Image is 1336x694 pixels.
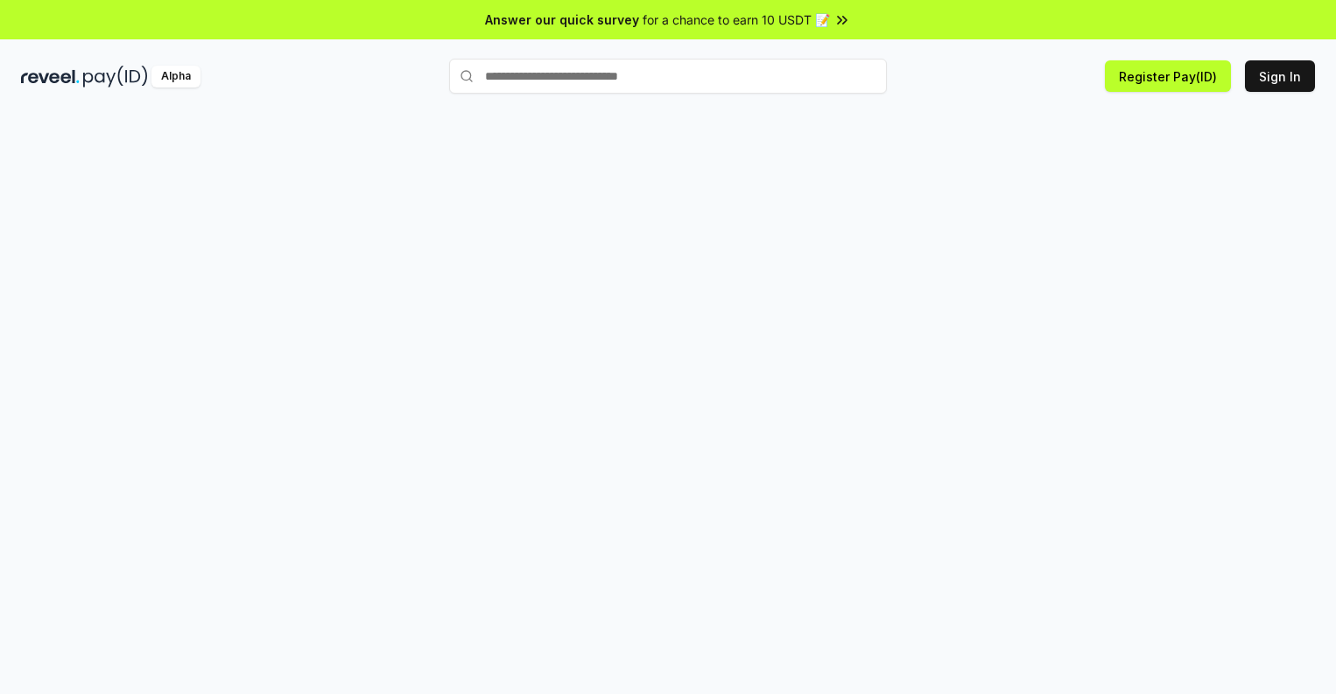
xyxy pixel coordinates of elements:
[1245,60,1315,92] button: Sign In
[83,66,148,88] img: pay_id
[485,11,639,29] span: Answer our quick survey
[643,11,830,29] span: for a chance to earn 10 USDT 📝
[151,66,200,88] div: Alpha
[1105,60,1231,92] button: Register Pay(ID)
[21,66,80,88] img: reveel_dark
